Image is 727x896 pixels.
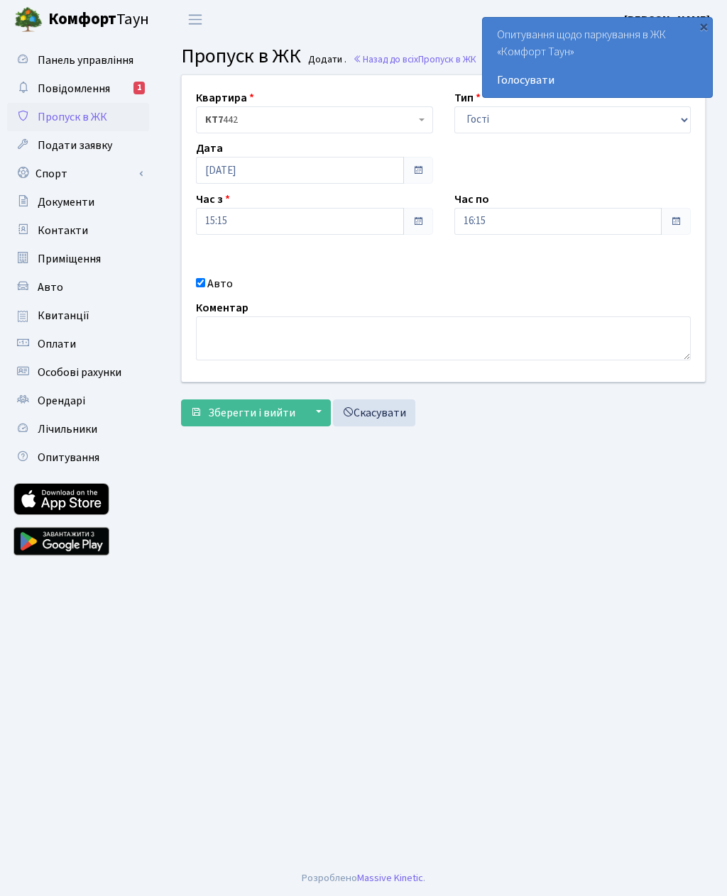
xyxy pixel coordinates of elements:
[7,245,149,273] a: Приміщення
[7,415,149,443] a: Лічильники
[7,46,149,74] a: Панель управління
[196,140,223,157] label: Дата
[38,109,107,125] span: Пропуск в ЖК
[7,387,149,415] a: Орендарі
[7,443,149,472] a: Опитування
[7,131,149,160] a: Подати заявку
[696,19,711,33] div: ×
[624,12,710,28] b: [PERSON_NAME]
[181,399,305,426] button: Зберегти і вийти
[196,89,254,106] label: Квартира
[38,81,110,96] span: Повідомлення
[38,308,89,323] span: Квитанції
[418,52,476,66] span: Пропуск в ЖК
[196,106,433,133] span: <b>КТ7</b>&nbsp;&nbsp;&nbsp;442
[483,18,712,97] div: Опитування щодо паркування в ЖК «Комфорт Таун»
[38,280,63,295] span: Авто
[196,299,248,316] label: Коментар
[7,74,149,103] a: Повідомлення1
[624,11,710,28] a: [PERSON_NAME]
[302,870,425,886] div: Розроблено .
[38,393,85,409] span: Орендарі
[454,191,489,208] label: Час по
[38,336,76,352] span: Оплати
[305,54,346,66] small: Додати .
[48,8,116,31] b: Комфорт
[7,302,149,330] a: Квитанції
[38,52,133,68] span: Панель управління
[133,82,145,94] div: 1
[177,8,213,31] button: Переключити навігацію
[38,421,97,437] span: Лічильники
[48,8,149,32] span: Таун
[7,216,149,245] a: Контакти
[38,223,88,238] span: Контакти
[38,450,99,465] span: Опитування
[205,113,415,127] span: <b>КТ7</b>&nbsp;&nbsp;&nbsp;442
[454,89,481,106] label: Тип
[196,191,230,208] label: Час з
[497,72,698,89] a: Голосувати
[14,6,43,34] img: logo.png
[7,103,149,131] a: Пропуск в ЖК
[333,399,415,426] a: Скасувати
[7,188,149,216] a: Документи
[205,113,223,127] b: КТ7
[7,273,149,302] a: Авто
[207,275,233,292] label: Авто
[181,42,301,70] span: Пропуск в ЖК
[38,365,121,380] span: Особові рахунки
[7,330,149,358] a: Оплати
[7,358,149,387] a: Особові рахунки
[38,194,94,210] span: Документи
[357,870,423,885] a: Massive Kinetic
[208,405,295,421] span: Зберегти і вийти
[38,138,112,153] span: Подати заявку
[38,251,101,267] span: Приміщення
[353,52,476,66] a: Назад до всіхПропуск в ЖК
[7,160,149,188] a: Спорт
